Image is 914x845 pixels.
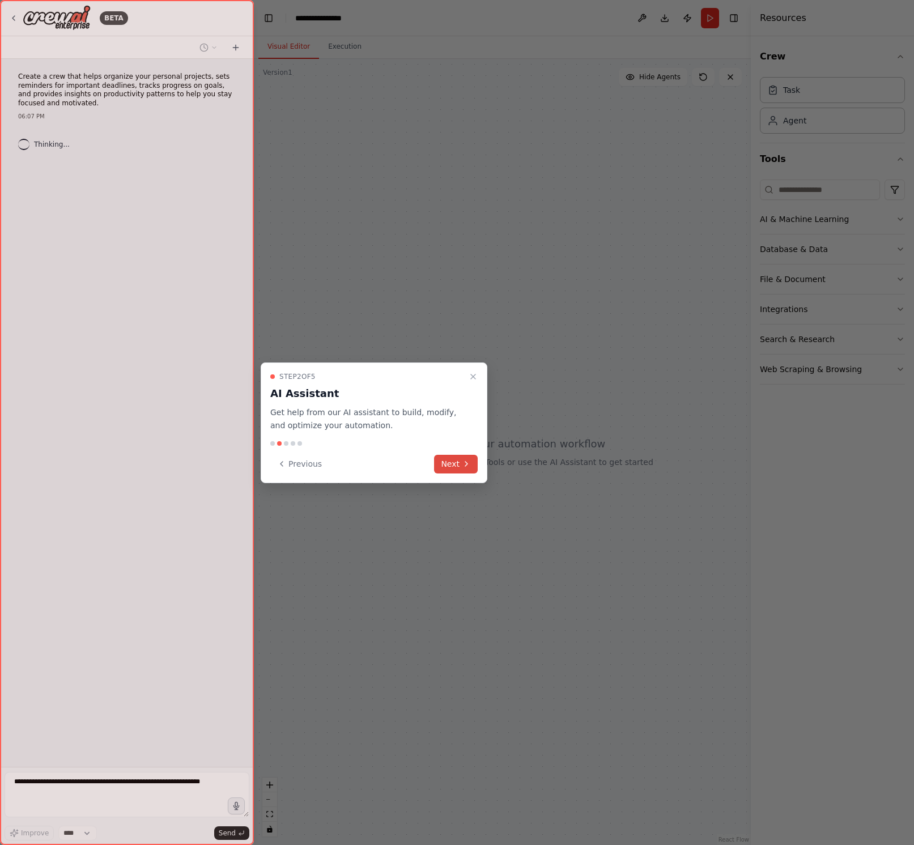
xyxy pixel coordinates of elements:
button: Close walkthrough [466,370,480,383]
button: Previous [270,455,329,473]
span: Step 2 of 5 [279,372,316,381]
button: Next [434,455,478,473]
h3: AI Assistant [270,386,464,402]
button: Hide left sidebar [261,10,277,26]
p: Get help from our AI assistant to build, modify, and optimize your automation. [270,406,464,432]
